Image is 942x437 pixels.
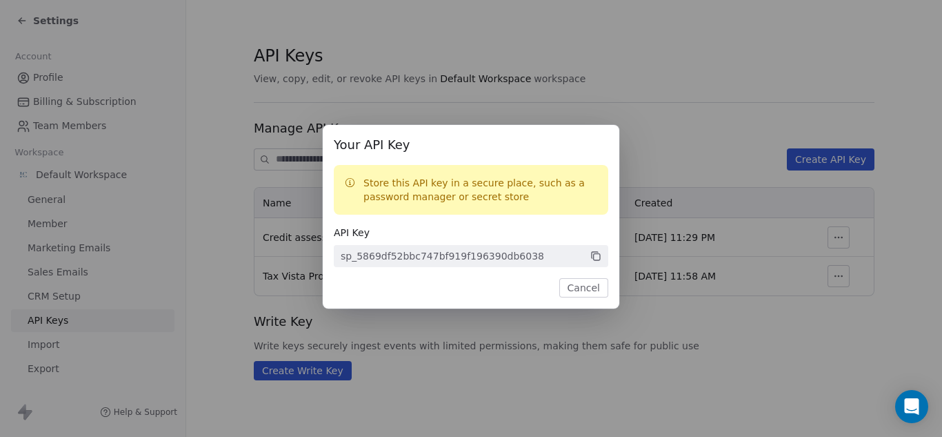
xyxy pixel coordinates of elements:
[559,278,608,298] button: Cancel
[334,226,608,240] span: API Key
[341,249,544,263] div: sp_5869df52bbc747bf919f196390db6038
[334,136,608,154] span: Your API Key
[363,176,597,204] p: Store this API key in a secure place, such as a password manager or secret store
